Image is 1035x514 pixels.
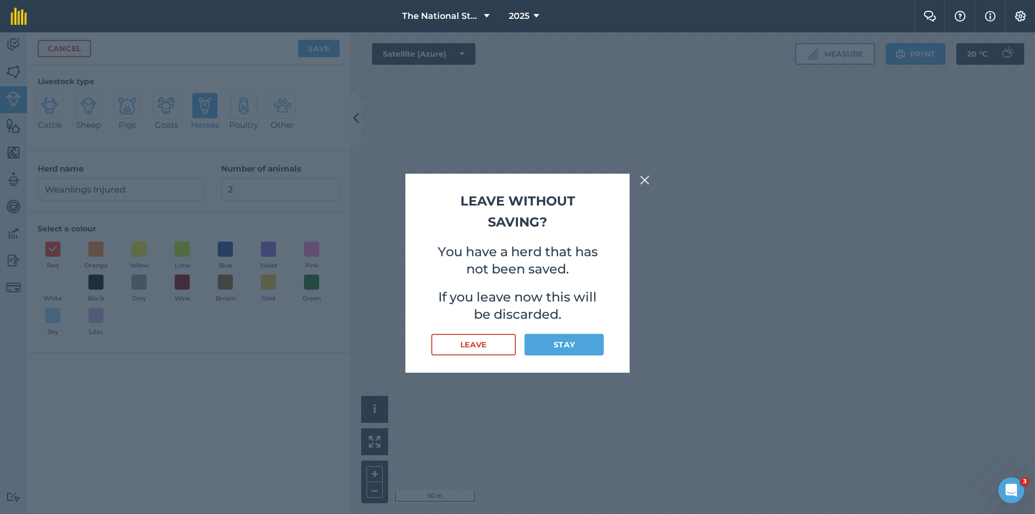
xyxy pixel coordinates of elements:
span: 2025 [509,10,529,23]
img: A cog icon [1014,11,1027,22]
img: svg+xml;base64,PHN2ZyB4bWxucz0iaHR0cDovL3d3dy53My5vcmcvMjAwMC9zdmciIHdpZHRoPSIyMiIgaGVpZ2h0PSIzMC... [640,174,650,187]
h2: Leave without saving? [431,191,604,232]
span: 3 [1020,477,1029,486]
img: Two speech bubbles overlapping with the left bubble in the forefront [923,11,936,22]
iframe: Intercom live chat [998,477,1024,503]
img: svg+xml;base64,PHN2ZyB4bWxucz0iaHR0cDovL3d3dy53My5vcmcvMjAwMC9zdmciIHdpZHRoPSIxNyIgaGVpZ2h0PSIxNy... [985,10,996,23]
button: Leave [431,334,516,355]
p: If you leave now this will be discarded. [431,289,604,323]
img: fieldmargin Logo [11,8,27,25]
button: Stay [525,334,604,355]
p: You have a herd that has not been saved. [431,243,604,278]
img: A question mark icon [954,11,967,22]
span: The National Stud [402,10,480,23]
